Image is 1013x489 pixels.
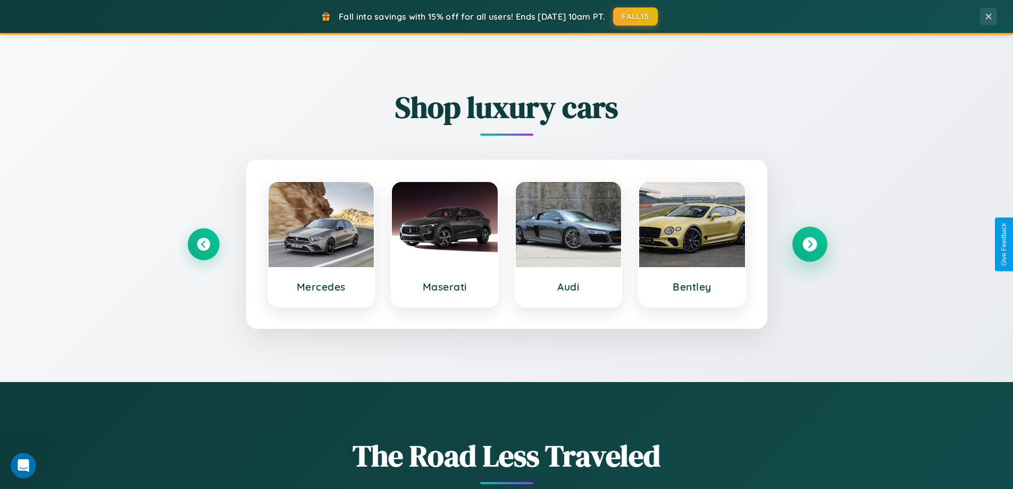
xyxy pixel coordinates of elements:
div: Give Feedback [1000,223,1008,266]
h3: Bentley [650,280,734,293]
button: FALL15 [613,7,658,26]
h3: Maserati [403,280,487,293]
span: Fall into savings with 15% off for all users! Ends [DATE] 10am PT. [339,11,605,22]
h3: Mercedes [279,280,364,293]
iframe: Intercom live chat [11,453,36,478]
h3: Audi [526,280,611,293]
h2: Shop luxury cars [188,87,826,128]
h1: The Road Less Traveled [188,435,826,476]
